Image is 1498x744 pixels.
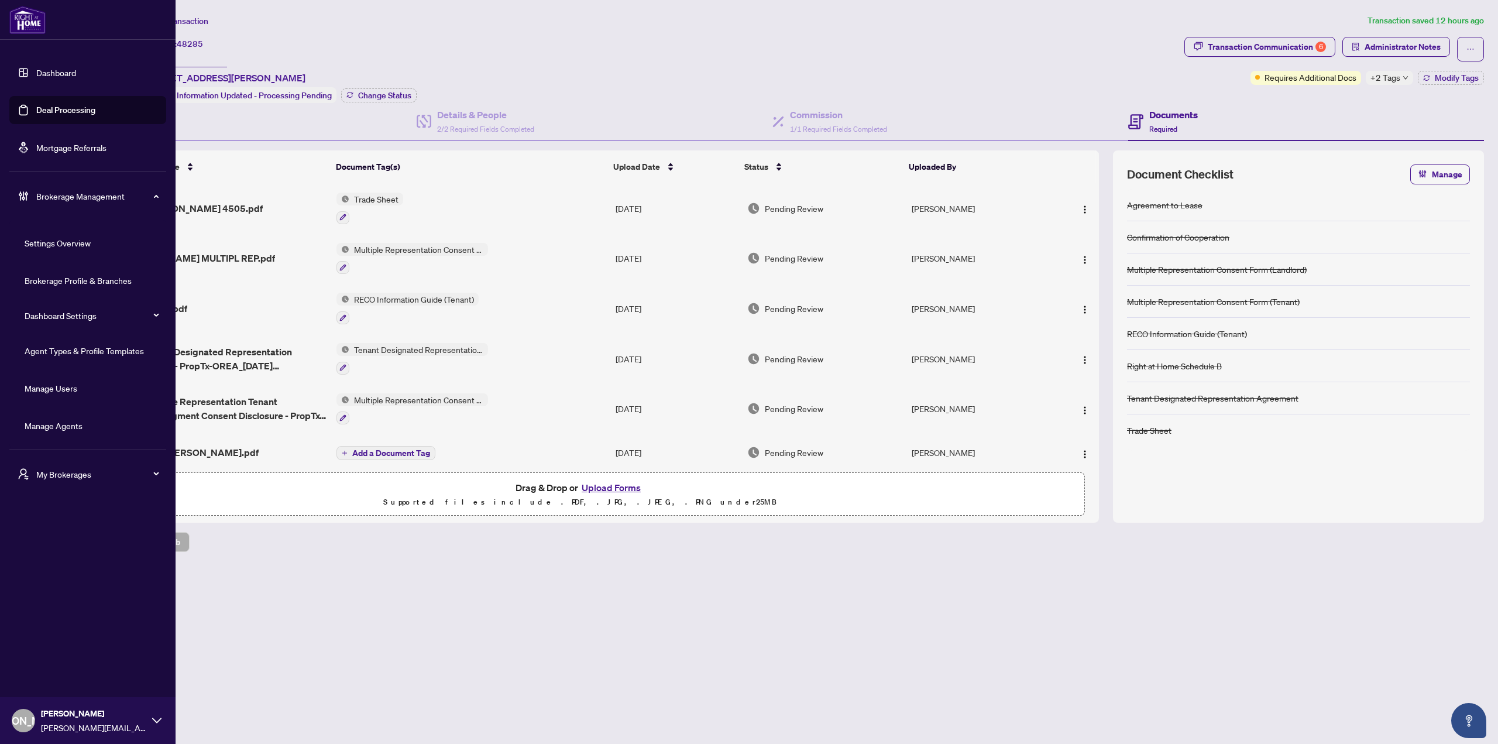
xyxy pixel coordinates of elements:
th: Document Tag(s) [331,150,609,183]
span: Change Status [358,91,411,100]
span: 328 Multiple Representation Tenant Acknowledgment Consent Disclosure - PropTx-OREA_[DATE] 15_.pdf [123,395,327,423]
span: Pending Review [765,252,823,265]
td: [PERSON_NAME] [907,384,1052,434]
span: plus [342,450,348,456]
article: Transaction saved 12 hours ago [1368,14,1484,28]
img: Logo [1080,205,1090,214]
a: Agent Types & Profile Templates [25,345,144,356]
a: Dashboard Settings [25,310,97,321]
td: [DATE] [611,334,743,384]
div: Confirmation of Cooperation [1127,231,1229,244]
span: 1/1 Required Fields Completed [790,125,887,133]
div: Multiple Representation Consent Form (Landlord) [1127,263,1307,276]
span: Pending Review [765,352,823,365]
img: Document Status [747,252,760,265]
td: [DATE] [611,183,743,234]
button: Status IconTenant Designated Representation Agreement [336,343,488,375]
span: 2/2 Required Fields Completed [437,125,534,133]
img: Logo [1080,355,1090,365]
th: (12) File Name [119,150,331,183]
span: Pending Review [765,202,823,215]
td: [PERSON_NAME] [907,434,1052,471]
span: Upload Date [613,160,660,173]
span: solution [1352,43,1360,51]
img: Logo [1080,305,1090,314]
h4: Documents [1149,108,1198,122]
span: +2 Tags [1370,71,1400,84]
button: Logo [1076,199,1094,218]
p: Supported files include .PDF, .JPG, .JPEG, .PNG under 25 MB [83,495,1077,509]
th: Uploaded By [904,150,1049,183]
span: Drag & Drop or [516,480,644,495]
span: Pending Review [765,446,823,459]
span: Drag & Drop orUpload FormsSupported files include .PDF, .JPG, .JPEG, .PNG under25MB [75,473,1084,516]
td: [DATE] [611,384,743,434]
span: Document Checklist [1127,166,1234,183]
span: edit for st [PERSON_NAME].pdf [123,445,259,460]
td: [DATE] [611,234,743,284]
img: Logo [1080,450,1090,459]
a: Mortgage Referrals [36,142,106,153]
button: Logo [1076,443,1094,462]
h4: Details & People [437,108,534,122]
div: Multiple Representation Consent Form (Tenant) [1127,295,1300,308]
span: 5 ST [PERSON_NAME] 4505.pdf [123,201,263,215]
img: Document Status [747,202,760,215]
span: Add a Document Tag [352,449,430,457]
a: Settings Overview [25,238,91,248]
a: Deal Processing [36,105,95,115]
button: Status IconMultiple Representation Consent Form (Landlord) [336,243,488,275]
div: Tenant Designated Representation Agreement [1127,392,1298,404]
span: My Brokerages [36,468,158,481]
button: Status IconTrade Sheet [336,193,403,224]
td: [DATE] [611,283,743,334]
span: Trade Sheet [349,193,403,205]
img: Document Status [747,352,760,365]
span: Manage [1432,165,1462,184]
button: Modify Tags [1418,71,1484,85]
button: Manage [1410,164,1470,184]
div: Right at Home Schedule B [1127,359,1222,372]
span: Tenant Designated Representation Agreement [349,343,488,356]
a: Brokerage Profile & Branches [25,275,132,286]
td: [DATE] [611,434,743,471]
img: Document Status [747,446,760,459]
img: Logo [1080,255,1090,265]
button: Status IconMultiple Representation Consent Form (Tenant) [336,393,488,425]
button: Administrator Notes [1342,37,1450,57]
span: Information Updated - Processing Pending [177,90,332,101]
img: Logo [1080,406,1090,415]
div: Status: [145,87,336,103]
img: Status Icon [336,393,349,406]
button: Upload Forms [578,480,644,495]
span: Required [1149,125,1177,133]
img: Document Status [747,402,760,415]
img: Status Icon [336,293,349,306]
a: Manage Agents [25,420,83,431]
span: RECO Information Guide (Tenant) [349,293,479,306]
td: [PERSON_NAME] [907,334,1052,384]
td: [PERSON_NAME] [907,283,1052,334]
img: Status Icon [336,343,349,356]
span: Modify Tags [1435,74,1479,82]
a: Manage Users [25,383,77,393]
div: Agreement to Lease [1127,198,1202,211]
th: Upload Date [609,150,740,183]
span: 372 Tenant Designated Representation Agreement - PropTx-OREA_[DATE] 15_11_50.pdf [123,345,327,373]
span: ellipsis [1466,45,1475,53]
button: Add a Document Tag [336,445,435,460]
div: Trade Sheet [1127,424,1171,437]
td: [PERSON_NAME] [907,234,1052,284]
div: Transaction Communication [1208,37,1326,56]
span: [STREET_ADDRESS][PERSON_NAME] [145,71,305,85]
span: Administrator Notes [1365,37,1441,56]
button: Transaction Communication6 [1184,37,1335,57]
span: [PERSON_NAME] [41,707,146,720]
div: RECO Information Guide (Tenant) [1127,327,1247,340]
button: Logo [1076,299,1094,318]
button: Logo [1076,249,1094,268]
span: 48285 [177,39,203,49]
span: down [1403,75,1408,81]
a: Dashboard [36,67,76,78]
button: Status IconRECO Information Guide (Tenant) [336,293,479,324]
